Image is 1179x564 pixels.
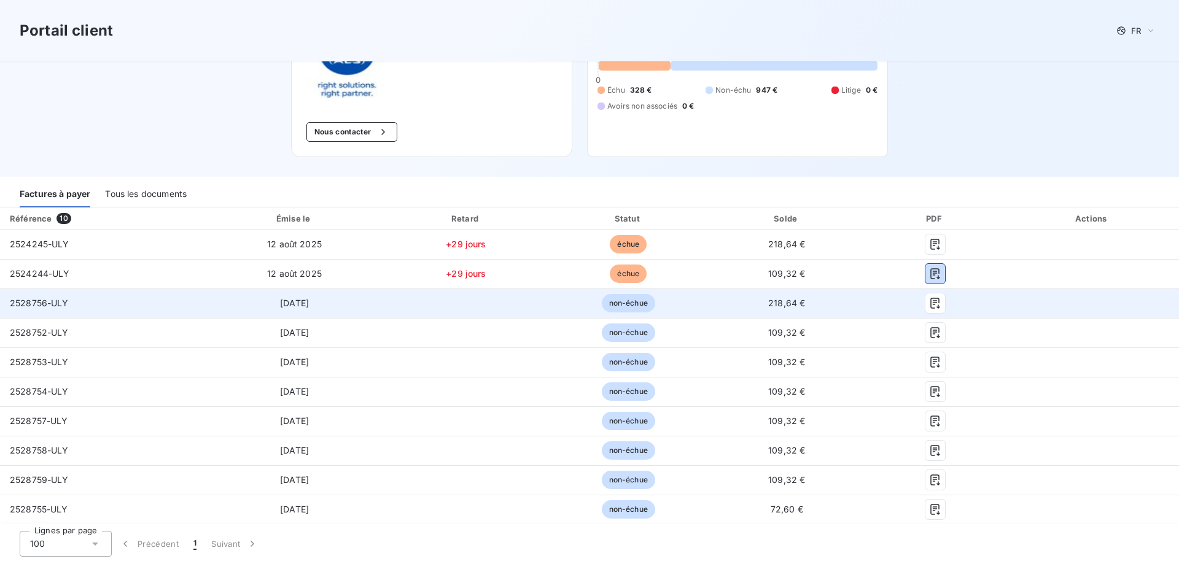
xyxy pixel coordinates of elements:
[602,500,655,519] span: non-échue
[280,504,309,514] span: [DATE]
[280,445,309,455] span: [DATE]
[10,357,69,367] span: 2528753-ULY
[602,412,655,430] span: non-échue
[771,504,803,514] span: 72,60 €
[630,85,652,96] span: 328 €
[10,239,69,249] span: 2524245-ULY
[868,212,1003,225] div: PDF
[768,327,805,338] span: 109,32 €
[306,122,397,142] button: Nous contacter
[610,265,647,283] span: échue
[602,382,655,401] span: non-échue
[20,20,113,42] h3: Portail client
[841,85,861,96] span: Litige
[208,212,381,225] div: Émise le
[1131,26,1141,36] span: FR
[768,415,805,426] span: 109,32 €
[105,182,187,207] div: Tous les documents
[768,239,805,249] span: 218,64 €
[30,538,45,550] span: 100
[280,415,309,426] span: [DATE]
[682,101,694,112] span: 0 €
[602,471,655,489] span: non-échue
[446,239,486,249] span: +29 jours
[602,323,655,342] span: non-échue
[280,357,309,367] span: [DATE]
[280,474,309,485] span: [DATE]
[56,213,71,224] span: 10
[596,75,601,85] span: 0
[610,235,647,253] span: échue
[20,182,90,207] div: Factures à payer
[602,294,655,312] span: non-échue
[280,386,309,396] span: [DATE]
[10,214,52,223] div: Référence
[10,445,69,455] span: 2528758-ULY
[602,441,655,460] span: non-échue
[768,474,805,485] span: 109,32 €
[866,85,877,96] span: 0 €
[756,85,777,96] span: 947 €
[446,268,486,279] span: +29 jours
[267,239,322,249] span: 12 août 2025
[280,327,309,338] span: [DATE]
[112,531,186,557] button: Précédent
[768,268,805,279] span: 109,32 €
[10,386,69,396] span: 2528754-ULY
[306,24,385,102] img: Company logo
[607,101,677,112] span: Avoirs non associés
[186,531,204,557] button: 1
[386,212,546,225] div: Retard
[551,212,706,225] div: Statut
[768,298,805,308] span: 218,64 €
[602,353,655,371] span: non-échue
[10,474,69,485] span: 2528759-ULY
[715,85,751,96] span: Non-échu
[768,445,805,455] span: 109,32 €
[10,415,68,426] span: 2528757-ULY
[10,268,70,279] span: 2524244-ULY
[768,357,805,367] span: 109,32 €
[607,85,625,96] span: Échu
[280,298,309,308] span: [DATE]
[10,327,69,338] span: 2528752-ULY
[711,212,863,225] div: Solde
[10,298,69,308] span: 2528756-ULY
[768,386,805,396] span: 109,32 €
[193,538,196,550] span: 1
[267,268,322,279] span: 12 août 2025
[1008,212,1177,225] div: Actions
[10,504,68,514] span: 2528755-ULY
[204,531,266,557] button: Suivant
